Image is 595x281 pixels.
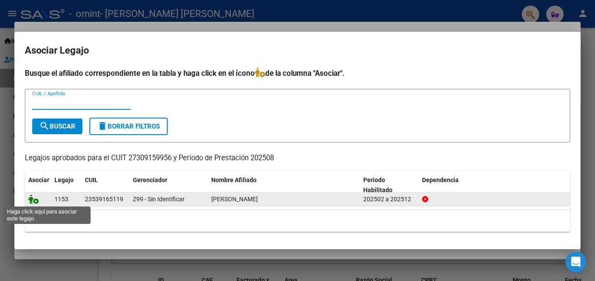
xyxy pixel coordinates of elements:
[211,196,258,203] span: SUAREZ ALVARO
[25,153,570,164] p: Legajos aprobados para el CUIT 27309159956 y Período de Prestación 202508
[133,196,185,203] span: Z99 - Sin Identificar
[133,176,167,183] span: Gerenciador
[85,176,98,183] span: CUIL
[32,118,82,134] button: Buscar
[419,171,571,200] datatable-header-cell: Dependencia
[25,171,51,200] datatable-header-cell: Asociar
[360,171,419,200] datatable-header-cell: Periodo Habilitado
[39,121,50,131] mat-icon: search
[25,210,570,232] div: 1 registros
[211,176,257,183] span: Nombre Afiliado
[85,194,123,204] div: 23539165119
[51,171,81,200] datatable-header-cell: Legajo
[363,176,392,193] span: Periodo Habilitado
[422,176,459,183] span: Dependencia
[89,118,168,135] button: Borrar Filtros
[97,122,160,130] span: Borrar Filtros
[208,171,360,200] datatable-header-cell: Nombre Afiliado
[97,121,108,131] mat-icon: delete
[28,176,49,183] span: Asociar
[39,122,75,130] span: Buscar
[54,196,68,203] span: 1153
[565,251,586,272] div: Open Intercom Messenger
[81,171,129,200] datatable-header-cell: CUIL
[25,42,570,59] h2: Asociar Legajo
[54,176,74,183] span: Legajo
[25,68,570,79] h4: Busque el afiliado correspondiente en la tabla y haga click en el ícono de la columna "Asociar".
[129,171,208,200] datatable-header-cell: Gerenciador
[363,194,415,204] div: 202502 a 202512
